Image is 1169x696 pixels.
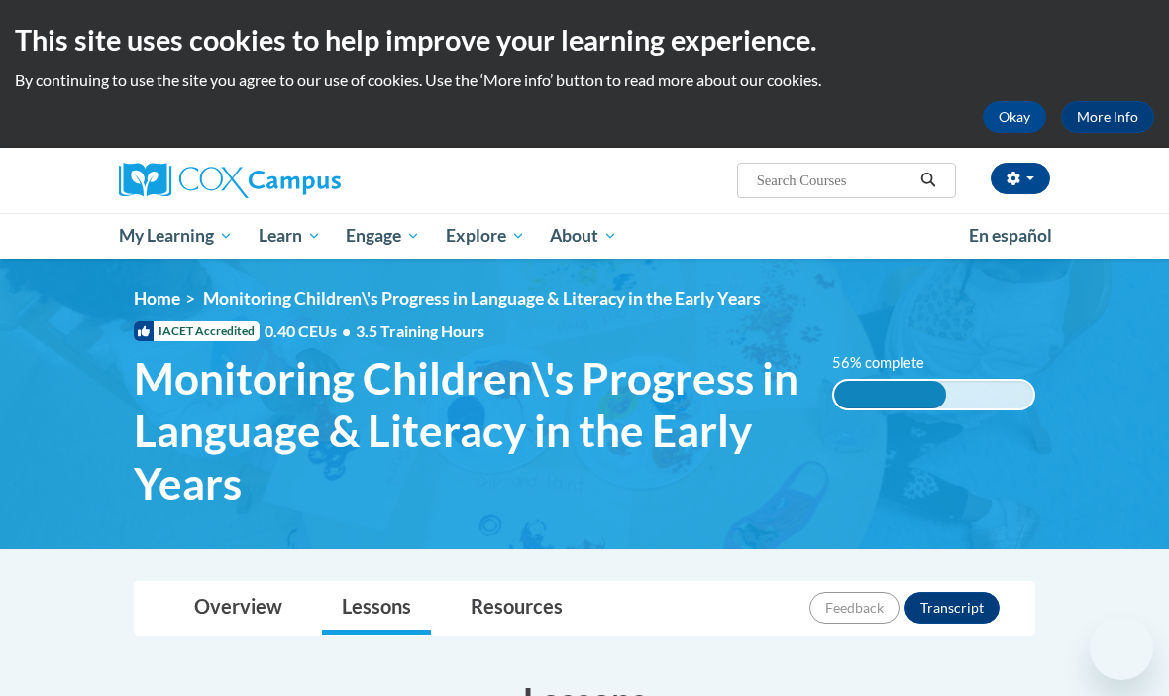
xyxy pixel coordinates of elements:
span: About [550,224,617,248]
a: En español [956,215,1065,257]
label: 56% complete [832,352,946,374]
a: Engage [333,213,433,259]
h2: This site uses cookies to help improve your learning experience. [15,20,1154,59]
input: Search Courses [755,169,913,192]
button: Feedback [809,592,900,624]
p: By continuing to use the site you agree to our use of cookies. Use the ‘More info’ button to read... [15,69,1154,91]
img: Cox Campus [119,163,341,198]
a: My Learning [106,213,246,259]
span: IACET Accredited [134,321,260,341]
div: Main menu [104,213,1065,259]
button: Okay [983,101,1046,133]
span: Monitoring Children\'s Progress in Language & Literacy in the Early Years [134,352,802,509]
iframe: Button to launch messaging window [1090,617,1153,680]
a: Overview [174,582,302,635]
a: Explore [433,213,538,259]
a: More Info [1061,101,1154,133]
a: About [538,213,631,259]
span: • [342,321,351,340]
span: My Learning [119,224,233,248]
a: Cox Campus [119,163,409,198]
span: Monitoring Children\'s Progress in Language & Literacy in the Early Years [203,289,761,309]
span: Explore [446,224,525,248]
button: Search [913,169,943,192]
a: Home [134,289,180,309]
div: 56% complete [834,381,946,408]
span: En español [969,225,1052,246]
a: Resources [451,582,583,635]
span: Learn [259,224,321,248]
a: Lessons [322,582,431,635]
span: 3.5 Training Hours [356,321,484,340]
span: 0.40 CEUs [265,320,356,342]
span: Engage [346,224,420,248]
button: Account Settings [991,163,1050,194]
button: Transcript [904,592,1000,624]
a: Learn [246,213,334,259]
